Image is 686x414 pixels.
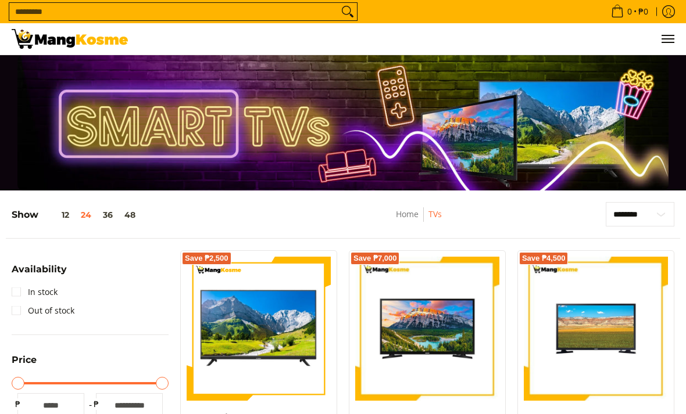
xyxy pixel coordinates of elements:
h5: Show [12,209,141,221]
span: ₱0 [637,8,650,16]
ul: Customer Navigation [140,23,674,55]
span: Save ₱4,500 [522,255,566,262]
span: ₱ [12,398,23,410]
img: TVs - Premium Television Brands l Mang Kosme [12,29,128,49]
a: Home [396,208,419,219]
button: Search [338,3,357,20]
span: 0 [626,8,634,16]
img: samsung-32-inch-led-tv-full-view-mang-kosme [524,257,668,401]
button: 36 [97,210,119,219]
span: Save ₱7,000 [353,255,397,262]
img: Hyundai UHD 65" Smart TV, 65UDA611K (Premium) [187,257,331,401]
summary: Open [12,355,37,373]
button: 48 [119,210,141,219]
button: 24 [75,210,97,219]
a: Out of stock [12,301,74,320]
button: 12 [38,210,75,219]
button: Menu [660,23,674,55]
span: Price [12,355,37,365]
span: Save ₱2,500 [185,255,228,262]
nav: Breadcrumbs [333,207,505,233]
span: ₱ [90,398,102,410]
summary: Open [12,265,67,283]
nav: Main Menu [140,23,674,55]
a: TVs [428,208,442,219]
span: • [608,5,652,18]
img: samsung-43-inch-led-tv-full-view- mang-kosme [355,257,499,401]
a: In stock [12,283,58,301]
span: Availability [12,265,67,274]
